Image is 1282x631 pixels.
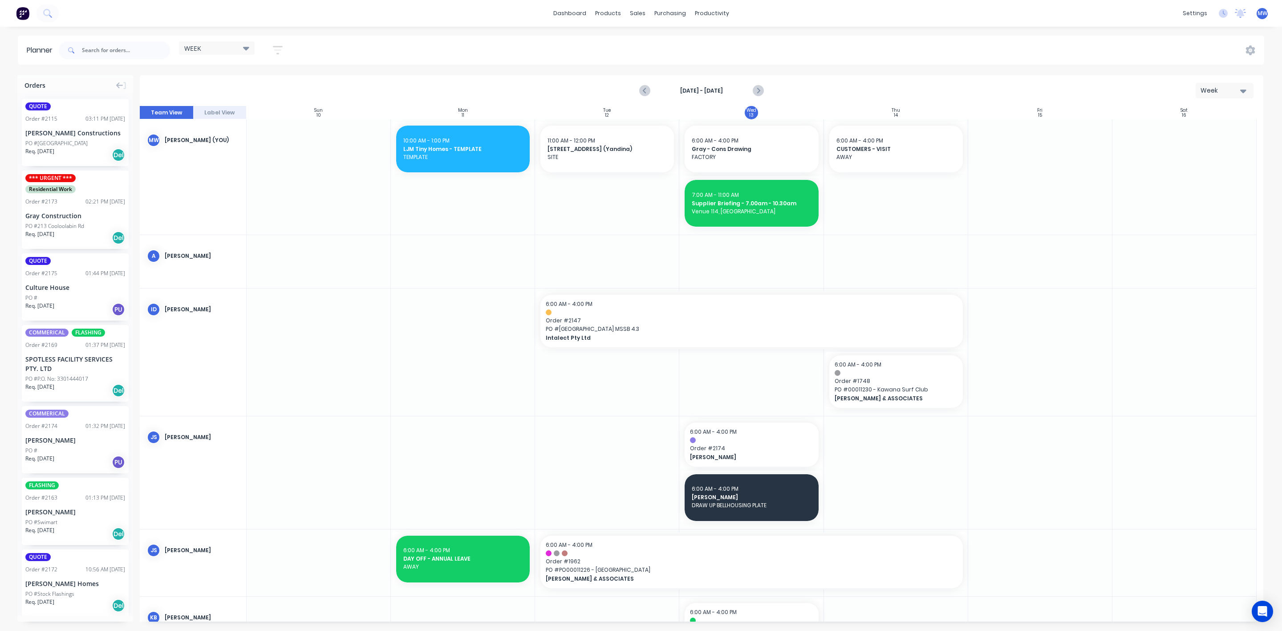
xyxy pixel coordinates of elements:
[1038,113,1042,118] div: 15
[112,527,125,541] div: Del
[403,153,523,161] span: TEMPLATE
[25,383,54,391] span: Req. [DATE]
[85,341,125,349] div: 01:37 PM [DATE]
[692,145,811,153] span: Gray - Cons Drawing
[25,341,57,349] div: Order # 2169
[548,137,595,144] span: 11:00 AM - 12:00 PM
[462,113,464,118] div: 11
[25,198,57,206] div: Order # 2173
[112,456,125,469] div: PU
[546,575,916,583] span: [PERSON_NAME] & ASSOCIATES
[25,222,84,230] div: PO #213 Cooloolabin Rd
[25,185,76,193] span: Residential Work
[690,7,734,20] div: productivity
[25,102,51,110] span: QUOTE
[1252,601,1273,622] div: Open Intercom Messenger
[692,191,739,199] span: 7:00 AM - 11:00 AM
[165,136,239,144] div: [PERSON_NAME] (You)
[458,108,468,113] div: Mon
[25,494,57,502] div: Order # 2163
[605,113,609,118] div: 12
[1037,108,1043,113] div: Fri
[165,614,239,622] div: [PERSON_NAME]
[25,566,57,574] div: Order # 2172
[24,81,45,90] span: Orders
[835,395,945,403] span: [PERSON_NAME] & ASSOCIATES
[1178,7,1212,20] div: settings
[25,447,37,455] div: PO #
[546,334,916,342] span: Intalect Pty Ltd
[1196,83,1254,98] button: Week
[147,431,160,444] div: JS
[692,493,811,501] span: [PERSON_NAME]
[112,231,125,244] div: Del
[72,329,105,337] span: FLASHING
[692,501,811,509] span: DRAW UP BELLHOUSING PLATE
[25,211,125,220] div: Gray Construction
[692,199,811,208] span: Supplier Briefing - 7.00am - 10.30am
[403,546,450,554] span: 6:00 AM - 4:00 PM
[546,325,957,333] span: PO # [GEOGRAPHIC_DATA] MSSB 4.3
[25,354,125,373] div: SPOTLESS FACILITY SERVICES PTY. LTD
[548,153,667,161] span: SITE
[112,599,125,612] div: Del
[25,553,51,561] span: QUOTE
[692,153,811,161] span: FACTORY
[85,422,125,430] div: 01:32 PM [DATE]
[25,422,57,430] div: Order # 2174
[690,608,737,616] span: 6:00 AM - 4:00 PM
[1182,113,1186,118] div: 16
[193,106,247,119] button: Label View
[403,137,450,144] span: 10:00 AM - 1:00 PM
[25,302,54,310] span: Req. [DATE]
[836,153,956,161] span: AWAY
[403,563,523,571] span: AWAY
[25,128,125,138] div: [PERSON_NAME] Constructions
[625,7,650,20] div: sales
[546,300,592,308] span: 6:00 AM - 4:00 PM
[650,7,690,20] div: purchasing
[184,44,201,53] span: WEEK
[112,148,125,162] div: Del
[25,230,54,238] span: Req. [DATE]
[25,410,69,418] span: COMMERICAL
[25,139,88,147] div: PO #[GEOGRAPHIC_DATA]
[140,106,193,119] button: Team View
[25,375,88,383] div: PO #P.O. No: 3301444017
[25,257,51,265] span: QUOTE
[314,108,323,113] div: Sun
[85,269,125,277] div: 01:44 PM [DATE]
[25,436,125,445] div: [PERSON_NAME]
[25,269,57,277] div: Order # 2175
[112,384,125,397] div: Del
[690,444,813,452] span: Order # 2174
[25,294,37,302] div: PO #
[892,108,900,113] div: Thu
[403,145,523,153] span: LJM Tiny Homes - TEMPLATE
[165,252,239,260] div: [PERSON_NAME]
[835,386,957,394] span: PO # 00011230 - Kawana Surf Club
[836,145,956,153] span: CUSTOMERS - VISIT
[25,455,54,463] span: Req. [DATE]
[835,377,957,385] span: Order # 1748
[27,45,57,56] div: Planner
[835,361,881,368] span: 6:00 AM - 4:00 PM
[25,115,57,123] div: Order # 2115
[546,317,957,325] span: Order # 2147
[25,518,57,526] div: PO #Swimart
[16,7,29,20] img: Factory
[25,147,54,155] span: Req. [DATE]
[1181,108,1188,113] div: Sat
[894,113,898,118] div: 14
[657,87,746,95] strong: [DATE] - [DATE]
[690,428,737,436] span: 6:00 AM - 4:00 PM
[25,329,69,337] span: COMMERICAL
[603,108,611,113] div: Tue
[546,566,957,574] span: PO # PO00011226 - [GEOGRAPHIC_DATA]
[403,555,523,563] span: DAY OFF - ANNUAL LEAVE
[165,433,239,441] div: [PERSON_NAME]
[85,198,125,206] div: 02:21 PM [DATE]
[82,41,170,59] input: Search for orders...
[1201,86,1241,95] div: Week
[147,303,160,316] div: ID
